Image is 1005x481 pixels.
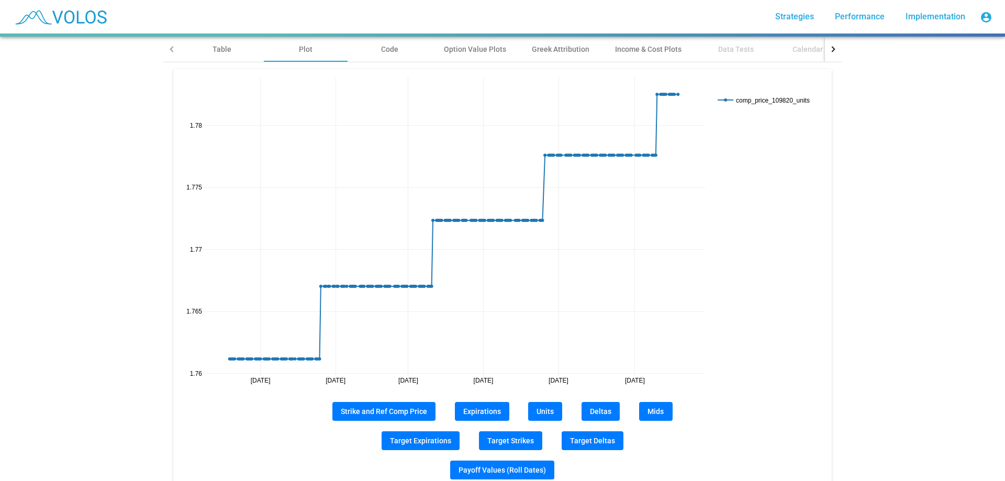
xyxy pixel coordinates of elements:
[835,12,885,21] span: Performance
[450,461,554,479] button: Payoff Values (Roll Dates)
[213,44,231,54] div: Table
[906,12,965,21] span: Implementation
[590,407,611,416] span: Deltas
[582,402,620,421] button: Deltas
[382,431,460,450] button: Target Expirations
[528,402,562,421] button: Units
[767,7,822,26] a: Strategies
[8,4,112,30] img: blue_transparent.png
[487,437,534,445] span: Target Strikes
[459,466,546,474] span: Payoff Values (Roll Dates)
[775,12,814,21] span: Strategies
[455,402,509,421] button: Expirations
[827,7,893,26] a: Performance
[980,11,992,24] mat-icon: account_circle
[332,402,435,421] button: Strike and Ref Comp Price
[718,44,754,54] div: Data Tests
[792,44,847,54] div: Calendar Events
[897,7,974,26] a: Implementation
[479,431,542,450] button: Target Strikes
[463,407,501,416] span: Expirations
[390,437,451,445] span: Target Expirations
[570,437,615,445] span: Target Deltas
[341,407,427,416] span: Strike and Ref Comp Price
[532,44,589,54] div: Greek Attribution
[639,402,673,421] button: Mids
[444,44,506,54] div: Option Value Plots
[647,407,664,416] span: Mids
[299,44,312,54] div: Plot
[381,44,398,54] div: Code
[615,44,682,54] div: Income & Cost Plots
[537,407,554,416] span: Units
[562,431,623,450] button: Target Deltas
